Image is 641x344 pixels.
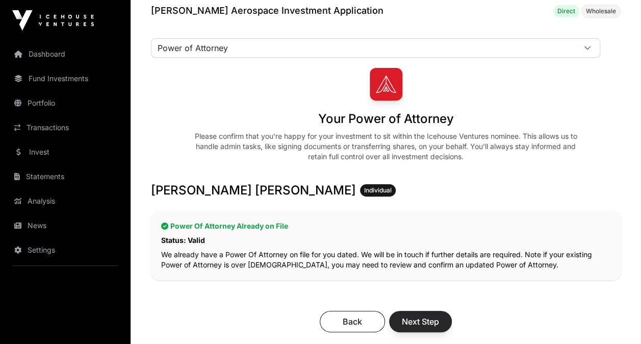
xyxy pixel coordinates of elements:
[389,311,452,332] button: Next Step
[161,221,610,231] h2: Power Of Attorney Already on File
[161,250,610,270] p: We already have a Power Of Attorney on file for you dated . We will be in touch if further detail...
[586,7,616,15] span: Wholesale
[8,214,122,237] a: News
[151,182,621,199] h3: [PERSON_NAME] [PERSON_NAME]
[190,131,582,162] div: Please confirm that you're happy for your investment to sit within the Icehouse Ventures nominee....
[12,10,94,31] img: Icehouse Ventures Logo
[161,235,610,245] p: Status: Valid
[8,190,122,212] a: Analysis
[332,315,372,328] span: Back
[151,39,575,57] span: Power of Attorney
[364,186,392,194] span: Individual
[370,68,402,101] img: Dawn Aerospace
[8,141,122,163] a: Invest
[590,295,641,344] iframe: Chat Widget
[402,315,439,328] span: Next Step
[320,311,385,332] button: Back
[8,116,122,139] a: Transactions
[8,67,122,90] a: Fund Investments
[151,4,383,18] h1: [PERSON_NAME] Aerospace Investment Application
[8,239,122,261] a: Settings
[8,165,122,188] a: Statements
[8,43,122,65] a: Dashboard
[318,111,454,127] h1: Your Power of Attorney
[557,7,575,15] span: Direct
[8,92,122,114] a: Portfolio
